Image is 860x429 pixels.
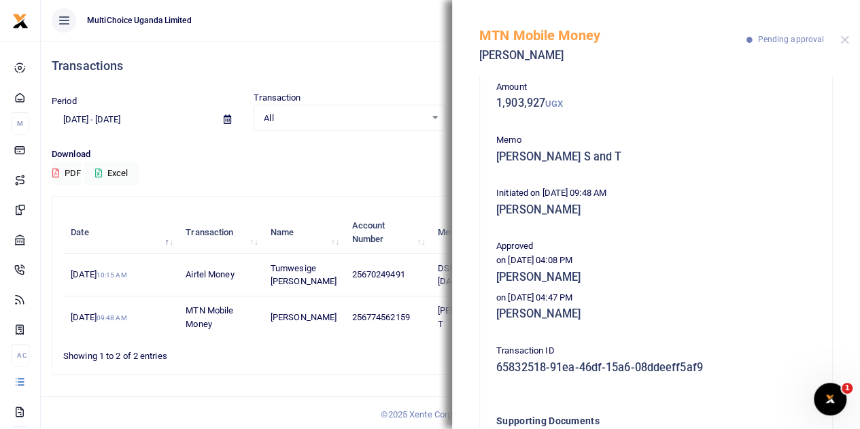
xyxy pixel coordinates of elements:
[840,35,849,44] button: Close
[186,269,234,279] span: Airtel Money
[12,15,29,25] a: logo-small logo-large logo-large
[496,271,816,284] h5: [PERSON_NAME]
[496,133,816,148] p: Memo
[496,254,816,268] p: on [DATE] 04:08 PM
[496,80,816,95] p: Amount
[82,14,197,27] span: MultiChoice Uganda Limited
[496,186,816,201] p: Initiated on [DATE] 09:48 AM
[496,291,816,305] p: on [DATE] 04:47 PM
[757,35,824,44] span: Pending approval
[264,111,425,125] span: All
[496,307,816,321] h5: [PERSON_NAME]
[52,95,77,108] label: Period
[438,263,527,287] span: DStv Installer Payment [DATE] Wk 3
[438,305,528,329] span: [PERSON_NAME] S and T
[63,342,381,363] div: Showing 1 to 2 of 2 entries
[63,211,178,254] th: Date: activate to sort column descending
[71,269,126,279] span: [DATE]
[178,211,263,254] th: Transaction: activate to sort column ascending
[186,305,233,329] span: MTN Mobile Money
[254,91,300,105] label: Transaction
[52,58,849,73] h4: Transactions
[71,312,126,322] span: [DATE]
[496,97,816,110] h5: 1,903,927
[344,211,430,254] th: Account Number: activate to sort column ascending
[842,383,853,394] span: 1
[496,361,816,375] h5: 65832518-91ea-46df-15a6-08ddeeff5af9
[496,239,816,254] p: Approved
[271,312,337,322] span: [PERSON_NAME]
[496,203,816,217] h5: [PERSON_NAME]
[11,112,29,135] li: M
[814,383,846,415] iframe: Intercom live chat
[84,162,139,185] button: Excel
[263,211,345,254] th: Name: activate to sort column ascending
[430,211,536,254] th: Memo: activate to sort column ascending
[12,13,29,29] img: logo-small
[352,269,405,279] span: 25670249491
[11,344,29,366] li: Ac
[479,49,746,63] h5: [PERSON_NAME]
[97,271,127,279] small: 10:15 AM
[496,150,816,164] h5: [PERSON_NAME] S and T
[52,108,213,131] input: select period
[352,312,410,322] span: 256774562159
[496,344,816,358] p: Transaction ID
[479,27,746,44] h5: MTN Mobile Money
[496,413,761,428] h4: Supporting Documents
[52,162,82,185] button: PDF
[271,263,337,287] span: Tumwesige [PERSON_NAME]
[545,99,563,109] small: UGX
[97,314,127,322] small: 09:48 AM
[52,148,849,162] p: Download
